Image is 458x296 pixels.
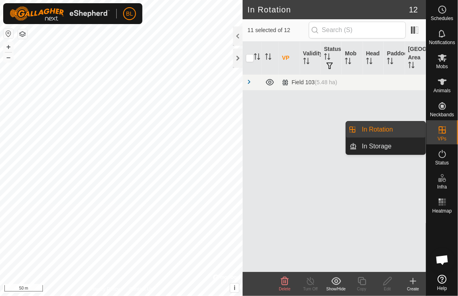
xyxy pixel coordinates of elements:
[18,29,27,39] button: Map Layers
[10,6,110,21] img: Gallagher Logo
[323,286,349,292] div: Show/Hide
[90,286,120,293] a: Privacy Policy
[405,42,426,75] th: [GEOGRAPHIC_DATA] Area
[426,272,458,294] a: Help
[4,29,13,39] button: Reset Map
[400,286,426,292] div: Create
[437,184,447,189] span: Infra
[282,79,337,86] div: Field 103
[429,40,455,45] span: Notifications
[230,284,239,292] button: i
[357,138,426,154] a: In Storage
[438,136,446,141] span: VPs
[254,55,260,61] p-sorticon: Activate to sort
[324,55,330,61] p-sorticon: Activate to sort
[346,122,426,138] li: In Rotation
[366,59,373,65] p-sorticon: Activate to sort
[321,42,342,75] th: Status
[234,284,235,291] span: i
[430,248,454,272] div: Open chat
[408,63,415,69] p-sorticon: Activate to sort
[300,42,321,75] th: Validity
[435,160,449,165] span: Status
[363,42,384,75] th: Head
[346,138,426,154] li: In Storage
[342,42,363,75] th: Mob
[430,112,454,117] span: Neckbands
[432,209,452,213] span: Heatmap
[279,42,300,75] th: VP
[4,42,13,52] button: +
[362,125,393,134] span: In Rotation
[129,286,153,293] a: Contact Us
[303,59,310,65] p-sorticon: Activate to sort
[387,59,393,65] p-sorticon: Activate to sort
[315,79,337,85] span: (5.48 ha)
[434,88,451,93] span: Animals
[279,287,291,291] span: Delete
[436,64,448,69] span: Mobs
[309,22,406,39] input: Search (S)
[298,286,323,292] div: Turn Off
[437,286,447,291] span: Help
[247,5,409,14] h2: In Rotation
[357,122,426,138] a: In Rotation
[4,53,13,62] button: –
[384,42,405,75] th: Paddock
[349,286,375,292] div: Copy
[409,4,418,16] span: 12
[247,26,308,34] span: 11 selected of 12
[345,59,351,65] p-sorticon: Activate to sort
[265,55,272,61] p-sorticon: Activate to sort
[362,142,392,151] span: In Storage
[126,10,133,18] span: BL
[431,16,453,21] span: Schedules
[375,286,400,292] div: Edit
